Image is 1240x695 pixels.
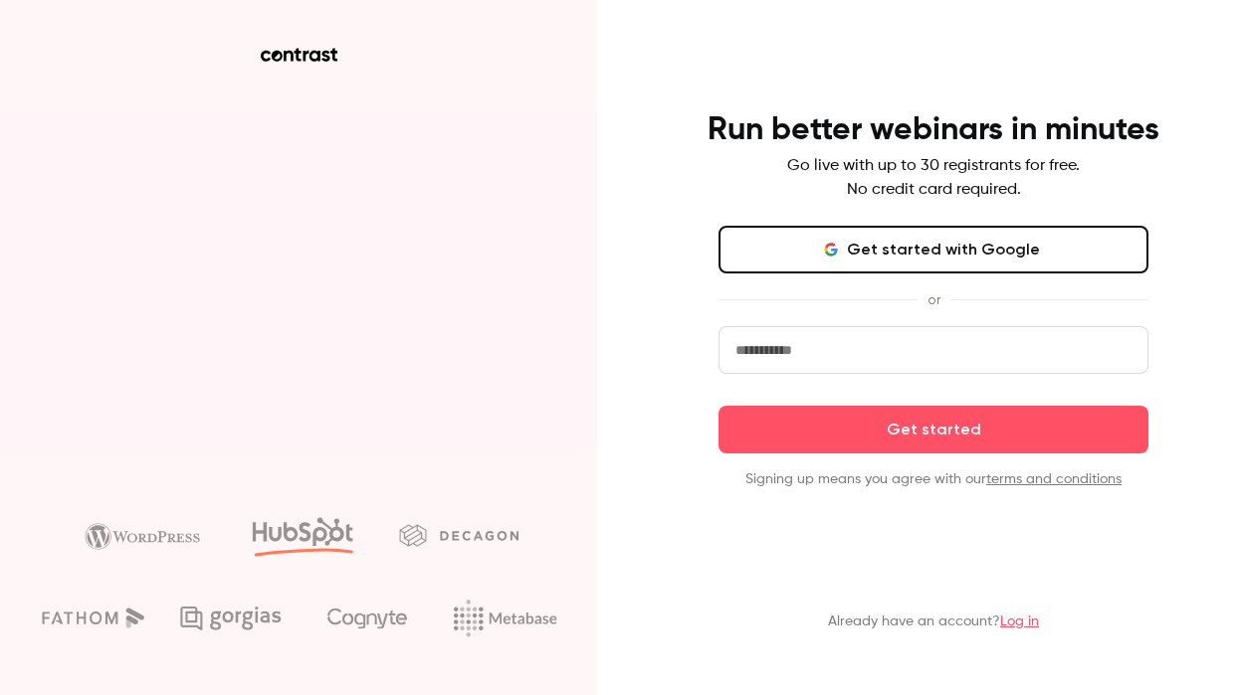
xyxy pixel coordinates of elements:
[787,154,1080,202] p: Go live with up to 30 registrants for free. No credit card required.
[719,406,1148,453] button: Get started
[719,469,1148,489] p: Signing up means you agree with our
[918,289,950,310] span: or
[708,110,1159,150] h4: Run better webinars in minutes
[828,611,1039,631] p: Already have an account?
[399,524,518,546] img: decagon
[719,226,1148,273] button: Get started with Google
[1000,614,1039,628] a: Log in
[986,472,1122,486] a: terms and conditions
